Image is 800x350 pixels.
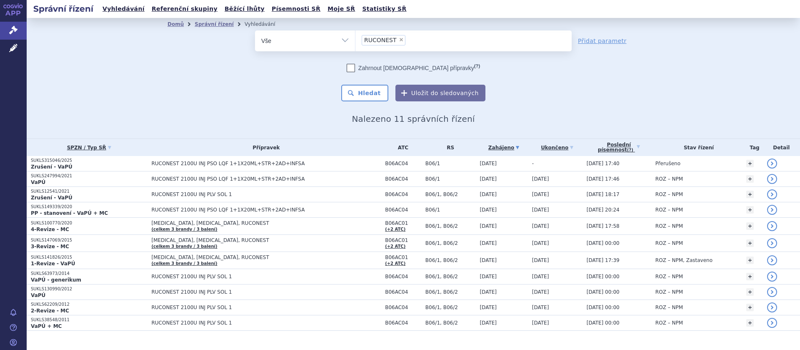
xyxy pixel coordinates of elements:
[151,254,360,260] span: [MEDICAL_DATA], [MEDICAL_DATA], RUCONEST
[651,139,742,156] th: Stav řízení
[31,164,72,170] strong: Zrušení - VaPÚ
[480,257,497,263] span: [DATE]
[31,179,45,185] strong: VaPÚ
[31,173,147,179] p: SUKLS247994/2021
[767,189,777,199] a: detail
[655,289,683,295] span: ROZ – NPM
[151,207,360,213] span: RUCONEST 2100U INJ PSO LQF 1+1X20ML+STR+2AD+INFSA
[655,223,683,229] span: ROZ – NPM
[746,288,754,296] a: +
[746,175,754,183] a: +
[655,161,680,166] span: Přerušeno
[31,286,147,292] p: SUKLS130990/2012
[195,21,234,27] a: Správní řízení
[31,261,75,267] strong: 1-Revize - VaPÚ
[31,158,147,164] p: SUKLS315046/2025
[655,191,683,197] span: ROZ – NPM
[385,227,405,232] a: (+2 ATC)
[587,223,620,229] span: [DATE] 17:58
[767,272,777,282] a: detail
[480,176,497,182] span: [DATE]
[655,305,683,310] span: ROZ – NPM
[578,37,627,45] a: Přidat parametr
[31,244,69,249] strong: 3-Revize - MC
[385,261,405,266] a: (+2 ATC)
[31,271,147,277] p: SUKLS63973/2014
[222,3,267,15] a: Běžící lhůty
[480,191,497,197] span: [DATE]
[425,289,476,295] span: B06/1, B06/2
[31,277,81,283] strong: VaPÚ - generikum
[767,255,777,265] a: detail
[532,274,549,279] span: [DATE]
[655,274,683,279] span: ROZ – NPM
[480,240,497,246] span: [DATE]
[480,320,497,326] span: [DATE]
[31,292,45,298] strong: VaPÚ
[767,174,777,184] a: detail
[151,161,360,166] span: RUCONEST 2100U INJ PSO LQF 1+1X20ML+STR+2AD+INFSA
[532,305,549,310] span: [DATE]
[480,274,497,279] span: [DATE]
[655,240,683,246] span: ROZ – NPM
[151,191,360,197] span: RUCONEST 2100U INJ PLV SOL 1
[532,223,549,229] span: [DATE]
[480,289,497,295] span: [DATE]
[532,176,549,182] span: [DATE]
[767,318,777,328] a: detail
[31,308,69,314] strong: 2-Revize - MC
[151,244,217,249] a: (celkem 3 brandy / 3 balení)
[385,237,421,243] span: B06AC01
[27,3,100,15] h2: Správní řízení
[767,302,777,312] a: detail
[151,289,360,295] span: RUCONEST 2100U INJ PLV SOL 1
[31,142,147,154] a: SPZN / Typ SŘ
[587,191,620,197] span: [DATE] 18:17
[763,139,800,156] th: Detail
[151,274,360,279] span: RUCONEST 2100U INJ PLV SOL 1
[532,240,549,246] span: [DATE]
[627,148,633,153] abbr: (?)
[385,305,421,310] span: B06AC04
[746,191,754,198] a: +
[746,206,754,214] a: +
[587,320,620,326] span: [DATE] 00:00
[767,238,777,248] a: detail
[746,257,754,264] a: +
[655,257,712,263] span: ROZ – NPM, Zastaveno
[425,176,476,182] span: B06/1
[746,160,754,167] a: +
[151,220,360,226] span: [MEDICAL_DATA], [MEDICAL_DATA], RUCONEST
[480,305,497,310] span: [DATE]
[425,223,476,229] span: B06/1, B06/2
[480,223,497,229] span: [DATE]
[151,320,360,326] span: RUCONEST 2100U INJ PLV SOL 1
[151,227,217,232] a: (celkem 3 brandy / 3 balení)
[31,323,62,329] strong: VaPÚ + MC
[746,273,754,280] a: +
[245,18,286,30] li: Vyhledávání
[532,320,549,326] span: [DATE]
[587,207,620,213] span: [DATE] 20:24
[360,3,409,15] a: Statistiky SŘ
[480,207,497,213] span: [DATE]
[149,3,220,15] a: Referenční skupiny
[746,239,754,247] a: +
[655,176,683,182] span: ROZ – NPM
[31,227,69,232] strong: 4-Revize - MC
[532,207,549,213] span: [DATE]
[742,139,762,156] th: Tag
[767,159,777,169] a: detail
[746,304,754,311] a: +
[352,114,475,124] span: Nalezeno 11 správních řízení
[395,85,485,101] button: Uložit do sledovaných
[31,237,147,243] p: SUKLS147069/2015
[385,254,421,260] span: B06AC01
[532,289,549,295] span: [DATE]
[31,317,147,323] p: SUKLS38548/2011
[385,244,405,249] a: (+2 ATC)
[151,176,360,182] span: RUCONEST 2100U INJ PSO LQF 1+1X20ML+STR+2AD+INFSA
[425,240,476,246] span: B06/1, B06/2
[587,274,620,279] span: [DATE] 00:00
[587,289,620,295] span: [DATE] 00:00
